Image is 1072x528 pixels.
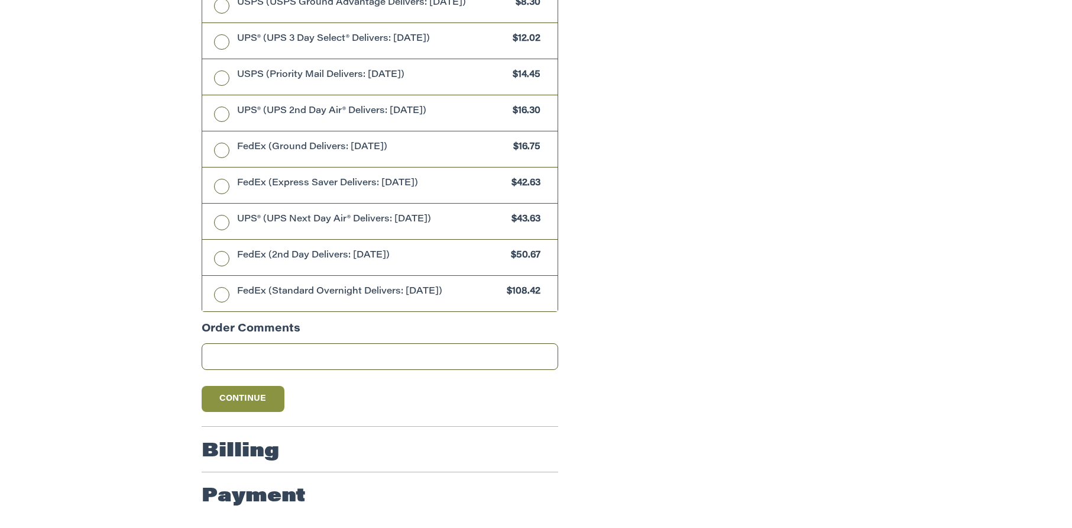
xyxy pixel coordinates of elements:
legend: Order Comments [202,321,300,343]
span: USPS (Priority Mail Delivers: [DATE]) [237,69,507,82]
span: $50.67 [505,249,540,263]
span: $16.30 [507,105,540,118]
span: $43.63 [506,213,540,227]
span: FedEx (2nd Day Delivers: [DATE]) [237,249,506,263]
button: Continue [202,386,284,412]
span: $14.45 [507,69,540,82]
span: $42.63 [506,177,540,191]
span: $16.75 [507,141,540,154]
span: FedEx (Standard Overnight Delivers: [DATE]) [237,285,501,299]
span: FedEx (Ground Delivers: [DATE]) [237,141,508,154]
span: $108.42 [501,285,540,299]
span: FedEx (Express Saver Delivers: [DATE]) [237,177,506,191]
span: UPS® (UPS Next Day Air® Delivers: [DATE]) [237,213,506,227]
h2: Billing [202,440,279,463]
span: $12.02 [507,33,540,46]
span: UPS® (UPS 2nd Day Air® Delivers: [DATE]) [237,105,507,118]
span: UPS® (UPS 3 Day Select® Delivers: [DATE]) [237,33,507,46]
h2: Payment [202,485,306,508]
